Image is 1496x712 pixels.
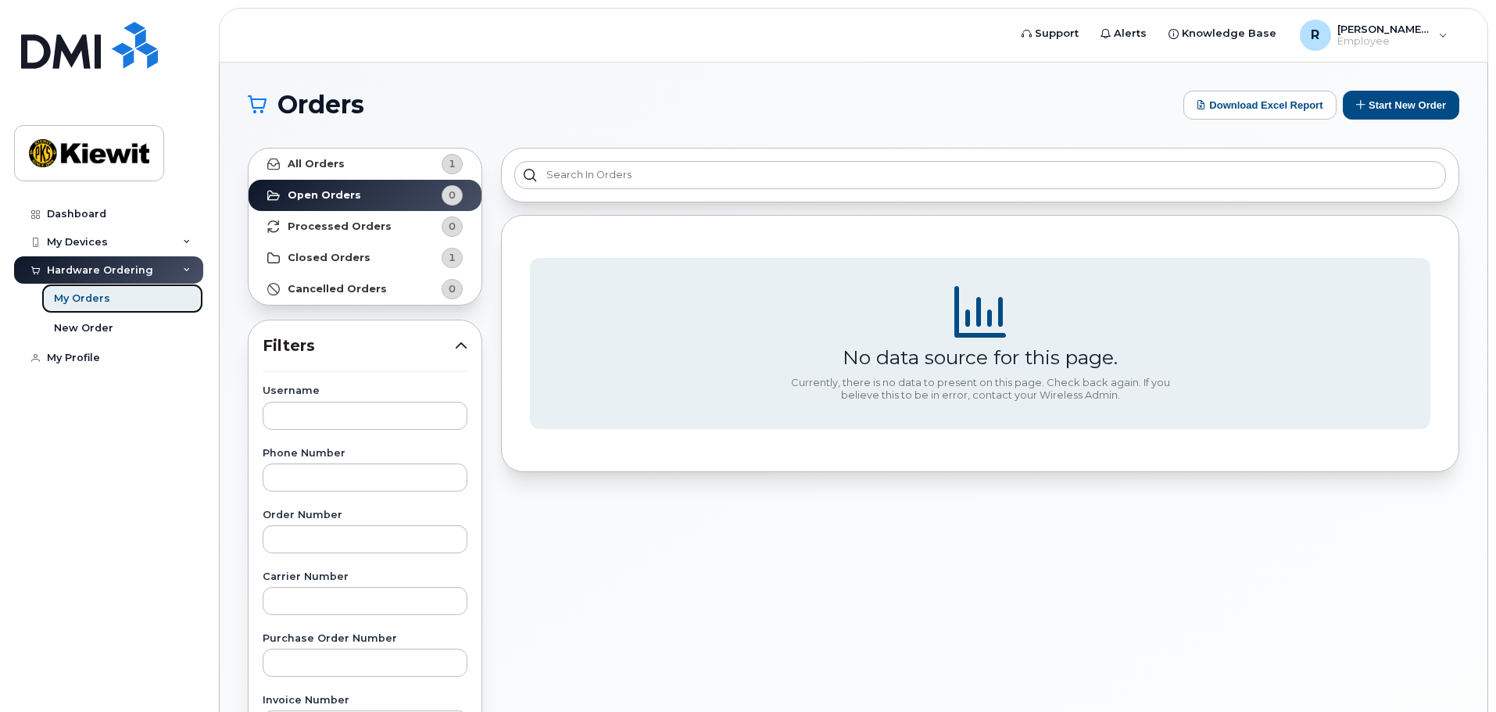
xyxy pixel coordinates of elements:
div: No data source for this page. [843,345,1118,369]
strong: Closed Orders [288,252,370,264]
iframe: Messenger Launcher [1428,644,1484,700]
strong: Open Orders [288,189,361,202]
label: Username [263,386,467,396]
a: Open Orders0 [249,180,481,211]
a: Cancelled Orders0 [249,274,481,305]
button: Download Excel Report [1183,91,1337,120]
strong: Cancelled Orders [288,283,387,295]
input: Search in orders [514,161,1446,189]
strong: Processed Orders [288,220,392,233]
span: 0 [449,188,456,202]
span: 0 [449,219,456,234]
label: Purchase Order Number [263,634,467,644]
a: Processed Orders0 [249,211,481,242]
label: Phone Number [263,449,467,459]
strong: All Orders [288,158,345,170]
a: Closed Orders1 [249,242,481,274]
label: Invoice Number [263,696,467,706]
span: 1 [449,156,456,171]
span: Filters [263,335,455,357]
div: Currently, there is no data to present on this page. Check back again. If you believe this to be ... [785,377,1176,401]
a: All Orders1 [249,148,481,180]
span: Orders [277,93,364,116]
button: Start New Order [1343,91,1459,120]
label: Carrier Number [263,572,467,582]
span: 0 [449,281,456,296]
span: 1 [449,250,456,265]
label: Order Number [263,510,467,521]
